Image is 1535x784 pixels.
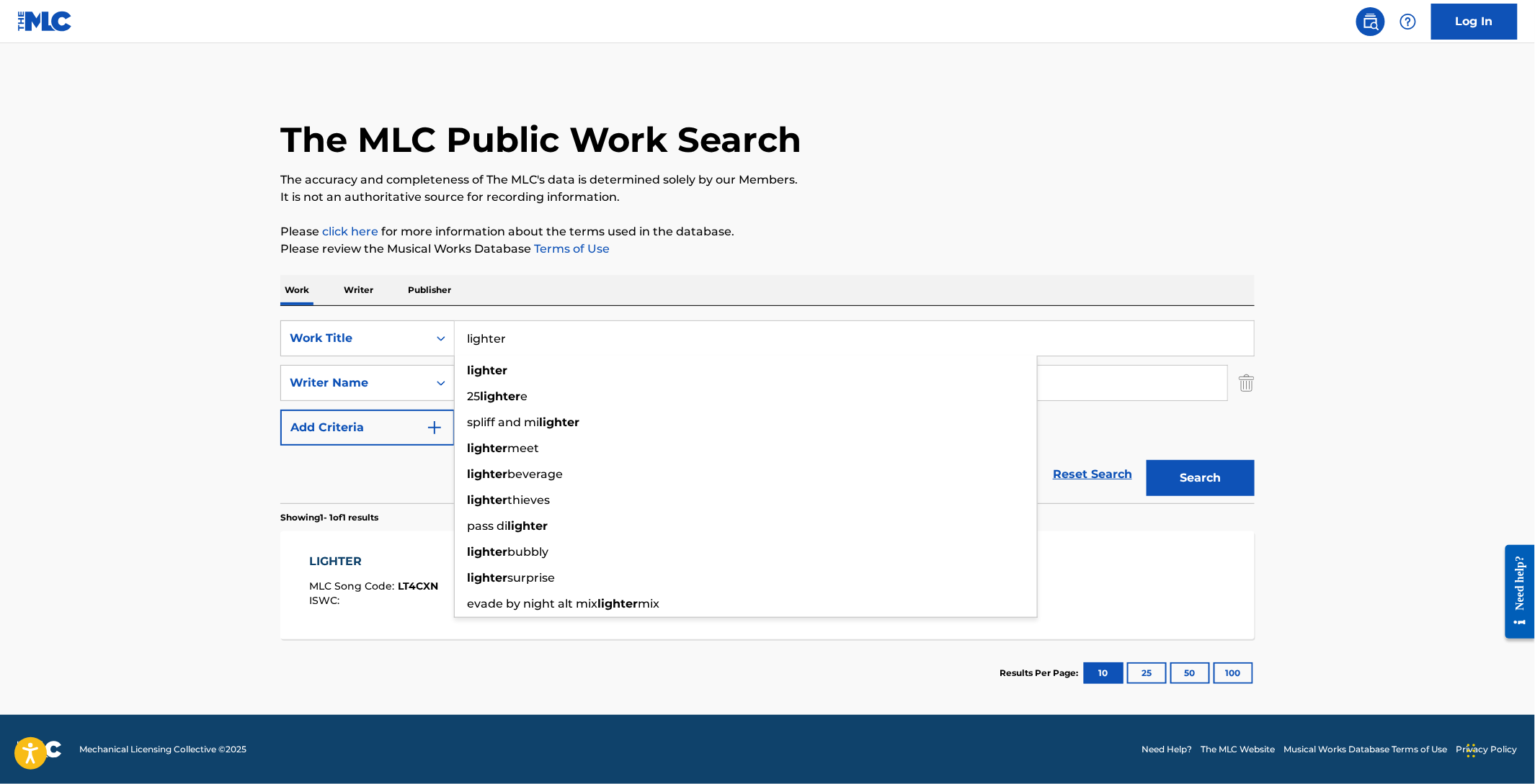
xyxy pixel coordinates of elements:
[280,320,1255,503] form: Search Form
[467,364,507,377] strong: lighter
[310,594,344,607] span: ISWC :
[399,580,439,592] span: LT4CXN
[467,415,539,429] span: spliff and mi
[539,415,579,429] strong: lighter
[480,389,520,403] strong: lighter
[638,597,659,610] span: mix
[520,389,528,403] span: e
[280,240,1255,258] p: Please review the Musical Works Database
[531,242,610,256] a: Terms of Use
[1431,4,1518,40] a: Log In
[1356,7,1385,36] a: Public Search
[1394,7,1423,36] div: Help
[507,493,550,507] span: thieves
[507,545,548,559] span: bubbly
[17,741,62,758] img: logo
[404,275,455,305] p: Publisher
[1362,13,1379,30] img: search
[467,389,480,403] span: 25
[310,553,439,570] div: LIGHTER
[1142,743,1192,756] a: Need Help?
[280,118,801,161] h1: The MLC Public Work Search
[1463,715,1535,784] div: Widget chat
[467,467,507,481] strong: lighter
[1239,365,1255,401] img: Delete Criterion
[280,511,378,524] p: Showing 1 - 1 of 1 results
[1000,667,1082,680] p: Results Per Page:
[280,275,313,305] p: Work
[467,545,507,559] strong: lighter
[1201,743,1276,756] a: The MLC Website
[339,275,378,305] p: Writer
[1046,459,1139,490] a: Reset Search
[1170,662,1210,684] button: 50
[1456,743,1518,756] a: Privacy Policy
[507,467,563,481] span: beverage
[310,580,399,592] span: MLC Song Code :
[1127,662,1167,684] button: 25
[467,519,507,533] span: pass di
[426,419,443,436] img: 9d2ae6d4665cec9f34b9.svg
[280,531,1255,639] a: LIGHTERMLC Song Code:LT4CXNISWC:Writers (3)[PERSON_NAME], [PERSON_NAME], [PERSON_NAME]Recording A...
[467,571,507,585] strong: lighter
[1400,13,1417,30] img: help
[1147,460,1255,496] button: Search
[79,743,246,756] span: Mechanical Licensing Collective © 2025
[507,519,548,533] strong: lighter
[1495,534,1535,650] iframe: Resource Center
[17,11,73,32] img: MLC Logo
[1214,662,1253,684] button: 100
[507,571,555,585] span: surprise
[280,410,455,446] button: Add Criteria
[280,189,1255,206] p: It is not an authoritative source for recording information.
[322,225,378,238] a: click here
[280,223,1255,240] p: Please for more information about the terms used in the database.
[280,171,1255,189] p: The accuracy and completeness of The MLC's data is determined solely by our Members.
[467,597,597,610] span: evade by night alt mix
[1467,729,1476,772] div: Trascina
[597,597,638,610] strong: lighter
[290,330,419,347] div: Work Title
[467,441,507,455] strong: lighter
[290,374,419,392] div: Writer Name
[467,493,507,507] strong: lighter
[507,441,539,455] span: meet
[1284,743,1448,756] a: Musical Works Database Terms of Use
[1463,715,1535,784] iframe: Chat Widget
[1084,662,1124,684] button: 10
